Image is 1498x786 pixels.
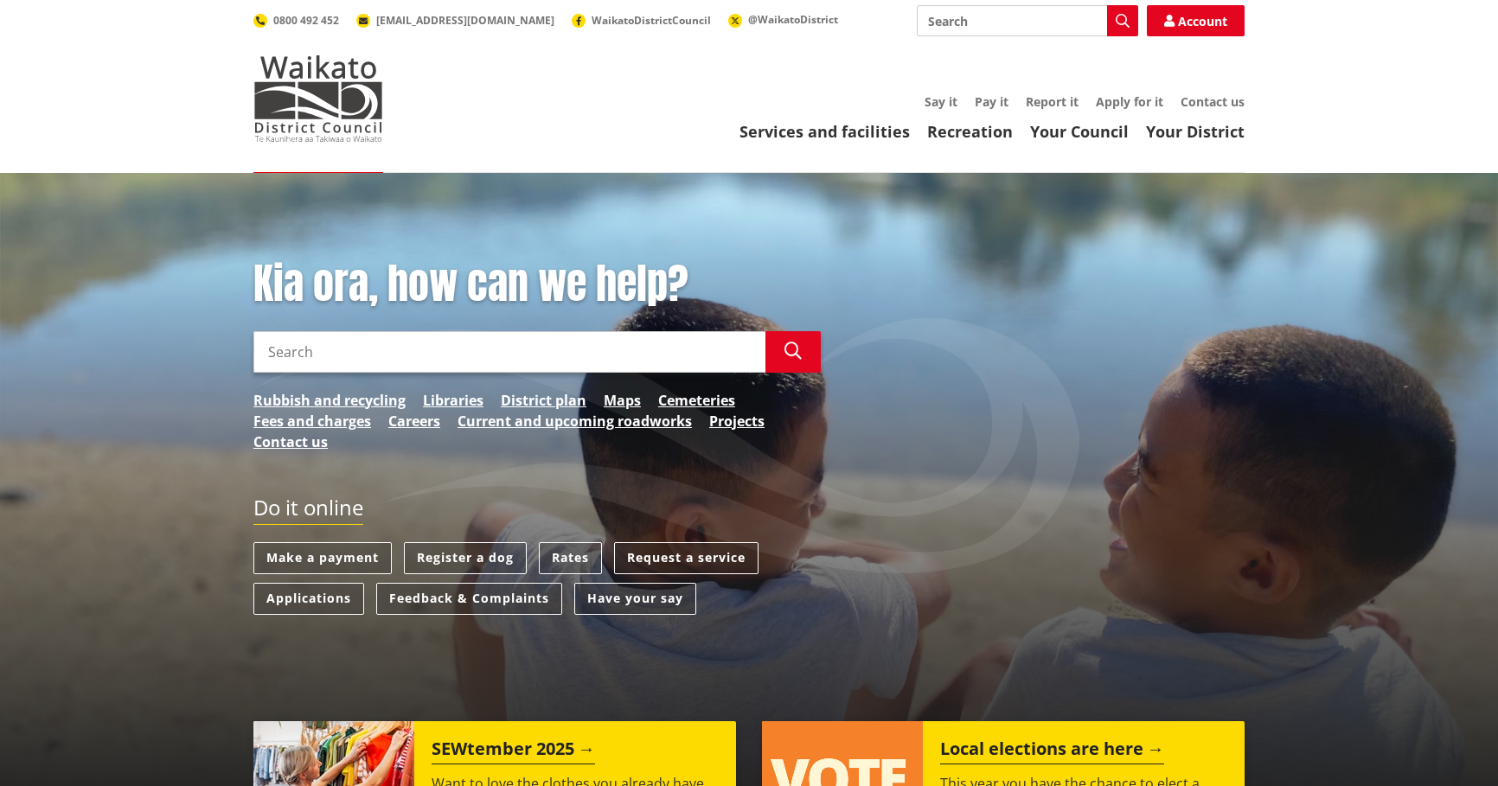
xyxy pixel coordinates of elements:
a: 0800 492 452 [253,13,339,28]
a: Say it [925,93,957,110]
a: Cemeteries [658,390,735,411]
a: Report it [1026,93,1079,110]
h2: SEWtember 2025 [432,738,595,764]
span: 0800 492 452 [273,13,339,28]
a: Careers [388,411,440,431]
img: Waikato District Council - Te Kaunihera aa Takiwaa o Waikato [253,55,383,142]
a: Account [1147,5,1245,36]
a: Rubbish and recycling [253,390,406,411]
h2: Local elections are here [940,738,1164,764]
a: Applications [253,583,364,615]
a: Make a payment [253,542,392,574]
a: Your Council [1030,121,1129,142]
a: Apply for it [1096,93,1163,110]
a: Current and upcoming roadworks [458,411,692,431]
a: Services and facilities [739,121,910,142]
a: Request a service [614,542,759,574]
span: WaikatoDistrictCouncil [592,13,711,28]
a: Fees and charges [253,411,371,431]
a: Feedback & Complaints [376,583,562,615]
a: Pay it [975,93,1008,110]
a: Libraries [423,390,483,411]
a: Have your say [574,583,696,615]
a: WaikatoDistrictCouncil [572,13,711,28]
a: Register a dog [404,542,527,574]
a: Maps [604,390,641,411]
a: District plan [501,390,586,411]
h1: Kia ora, how can we help? [253,259,821,310]
a: Recreation [927,121,1013,142]
span: [EMAIL_ADDRESS][DOMAIN_NAME] [376,13,554,28]
span: @WaikatoDistrict [748,12,838,27]
a: @WaikatoDistrict [728,12,838,27]
a: Rates [539,542,602,574]
h2: Do it online [253,495,363,526]
a: Contact us [253,431,328,452]
a: Contact us [1181,93,1245,110]
a: Projects [709,411,765,431]
a: [EMAIL_ADDRESS][DOMAIN_NAME] [356,13,554,28]
a: Your District [1146,121,1245,142]
input: Search input [253,331,765,373]
input: Search input [917,5,1138,36]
